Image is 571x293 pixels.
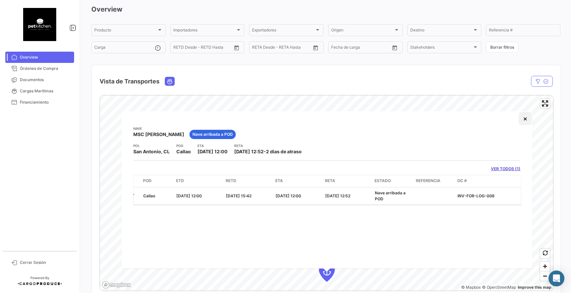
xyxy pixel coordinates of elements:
button: Open calendar [390,43,400,53]
span: Importadores [173,29,236,33]
span: RETA [325,177,335,183]
span: Overview [20,54,71,60]
a: Financiamiento [5,97,74,108]
input: Desde [331,46,343,51]
a: Documentos [5,74,74,85]
span: Financiamiento [20,99,71,105]
span: Callao [143,193,155,198]
span: Referencia [416,177,440,183]
input: Desde [173,46,185,51]
span: Exportadores [252,29,315,33]
button: Zoom in [540,262,550,271]
input: Hasta [269,46,296,51]
span: MSC [PERSON_NAME] [133,131,184,138]
a: Cargas Marítimas [5,85,74,97]
button: Enter fullscreen [540,99,550,108]
span: [DATE] 12:00 [276,193,301,198]
span: ETA [275,177,283,183]
span: Nave arribada a POD [193,131,233,137]
span: [DATE] 12:00 [176,193,202,198]
span: Estado [374,177,391,183]
span: OC # [457,177,467,183]
span: Documentos [20,77,71,83]
p: INV-FOR-LOG-006 [458,193,518,199]
span: Nave arribada a POD [375,190,406,201]
span: RETD [226,177,236,183]
app-card-info-title: ETA [198,143,228,148]
span: Cargas Marítimas [20,88,71,94]
app-card-info-title: POD [176,143,191,148]
a: Overview [5,52,74,63]
span: [DATE] 15:42 [226,193,251,198]
button: Open calendar [311,43,321,53]
datatable-header-cell: Estado [372,175,413,187]
a: Mapbox logo [102,281,131,289]
span: [DATE] 12:52 [234,149,264,154]
button: Ocean [165,77,174,85]
span: 2 dias de atraso [266,149,302,154]
span: ETD [176,177,184,183]
button: Zoom out [540,271,550,281]
canvas: Map [100,95,554,291]
h3: Overview [91,5,560,14]
span: Stakeholders [410,46,473,51]
span: POD [143,177,152,183]
input: Hasta [190,46,218,51]
span: Destino [410,29,473,33]
h4: Vista de Transportes [100,77,159,86]
input: Desde [252,46,264,51]
span: [DATE] 12:00 [198,149,228,154]
span: Cerrar Sesión [20,260,71,266]
datatable-header-cell: POD [140,175,173,187]
span: - [264,149,266,154]
button: Close popup [518,112,532,125]
a: OpenStreetMap [482,285,516,290]
a: Mapbox [461,285,481,290]
app-card-info-title: POL [133,143,170,148]
app-card-info-title: Nave [133,126,184,131]
app-card-info-title: RETA [234,143,302,148]
span: Origen [331,29,394,33]
span: [DATE] 12:52 [325,193,350,198]
input: Hasta [348,46,375,51]
button: Open calendar [232,43,242,53]
a: Map feedback [518,285,551,290]
datatable-header-cell: Referencia [413,175,455,187]
a: VER TODOS (1) [491,166,520,172]
datatable-header-cell: RETA [322,175,372,187]
datatable-header-cell: ETA [273,175,322,187]
span: San Antonio, CL [133,148,170,155]
a: Órdenes de Compra [5,63,74,74]
datatable-header-cell: RETD [223,175,273,187]
span: Órdenes de Compra [20,66,71,72]
span: Callao [176,148,191,155]
datatable-header-cell: ETD [173,175,223,187]
div: Map marker [319,262,335,282]
img: 54c7ca15-ec7a-4ae1-9078-87519ee09adb.png [23,8,56,41]
span: Producto [94,29,157,33]
datatable-header-cell: OC # [455,175,521,187]
div: Abrir Intercom Messenger [549,270,564,286]
button: Borrar filtros [486,42,518,53]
